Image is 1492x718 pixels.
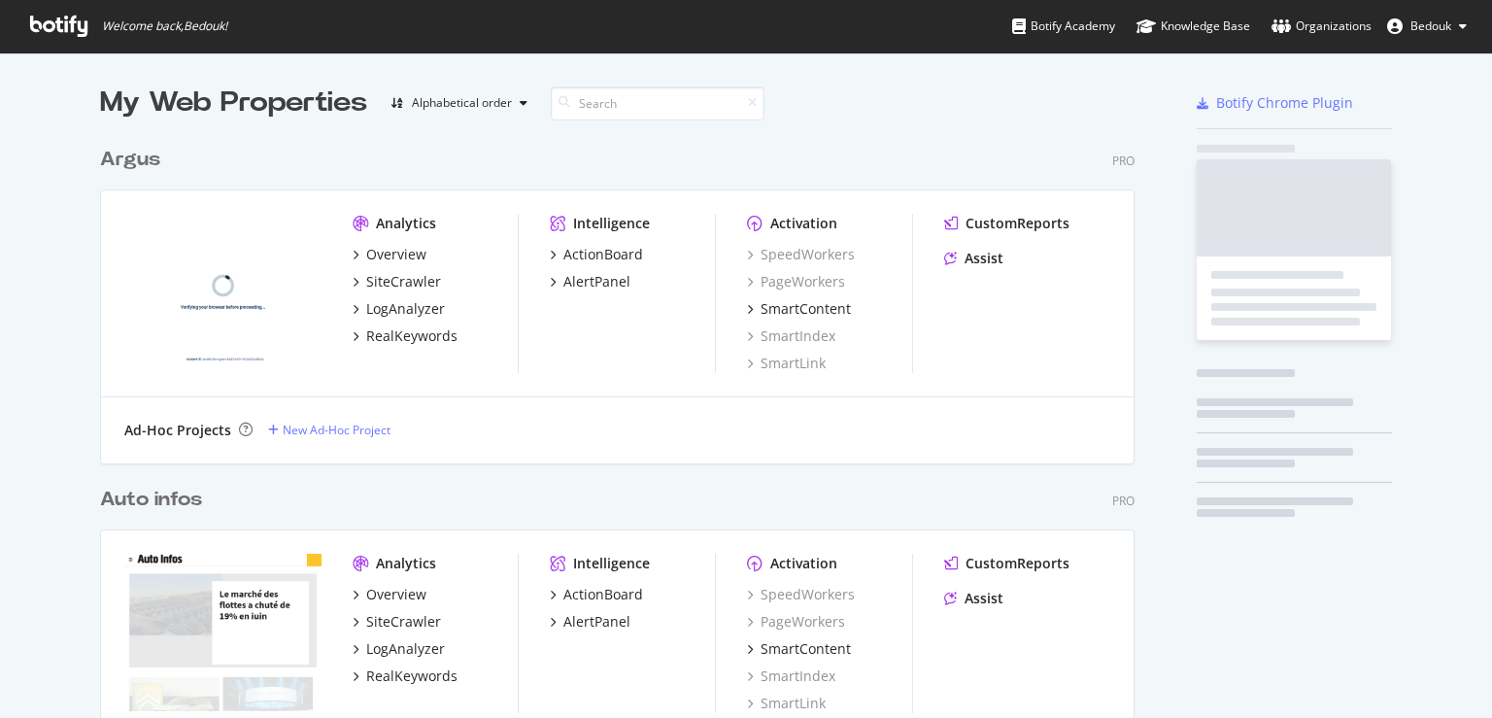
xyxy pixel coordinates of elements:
[376,554,436,573] div: Analytics
[563,245,643,264] div: ActionBoard
[100,486,202,514] div: Auto infos
[412,97,512,109] div: Alphabetical order
[1216,93,1353,113] div: Botify Chrome Plugin
[966,554,1069,573] div: CustomReports
[366,639,445,659] div: LogAnalyzer
[944,249,1003,268] a: Assist
[747,585,855,604] a: SpeedWorkers
[1112,493,1135,509] div: Pro
[353,326,458,346] a: RealKeywords
[100,486,210,514] a: Auto infos
[1112,153,1135,169] div: Pro
[944,589,1003,608] a: Assist
[124,214,322,371] img: argusdelassurance.com
[747,694,826,713] a: SmartLink
[747,299,851,319] a: SmartContent
[761,299,851,319] div: SmartContent
[353,585,426,604] a: Overview
[366,299,445,319] div: LogAnalyzer
[100,146,160,174] div: Argus
[353,612,441,632] a: SiteCrawler
[550,585,643,604] a: ActionBoard
[747,245,855,264] a: SpeedWorkers
[966,214,1069,233] div: CustomReports
[353,272,441,291] a: SiteCrawler
[366,326,458,346] div: RealKeywords
[563,272,630,291] div: AlertPanel
[965,589,1003,608] div: Assist
[1197,93,1353,113] a: Botify Chrome Plugin
[100,146,168,174] a: Argus
[353,639,445,659] a: LogAnalyzer
[551,86,764,120] input: Search
[747,612,845,632] a: PageWorkers
[366,272,441,291] div: SiteCrawler
[102,18,227,34] span: Welcome back, Bedouk !
[1136,17,1250,36] div: Knowledge Base
[944,554,1069,573] a: CustomReports
[761,639,851,659] div: SmartContent
[770,554,837,573] div: Activation
[1272,17,1372,36] div: Organizations
[383,87,535,119] button: Alphabetical order
[366,612,441,632] div: SiteCrawler
[770,214,837,233] div: Activation
[550,272,630,291] a: AlertPanel
[353,667,458,686] a: RealKeywords
[747,272,845,291] a: PageWorkers
[573,554,650,573] div: Intelligence
[944,214,1069,233] a: CustomReports
[366,667,458,686] div: RealKeywords
[747,326,835,346] a: SmartIndex
[747,354,826,373] a: SmartLink
[573,214,650,233] div: Intelligence
[550,612,630,632] a: AlertPanel
[1012,17,1115,36] div: Botify Academy
[268,422,390,438] a: New Ad-Hoc Project
[100,84,367,122] div: My Web Properties
[353,299,445,319] a: LogAnalyzer
[124,421,231,440] div: Ad-Hoc Projects
[124,554,322,711] img: auto-infos.fr
[1372,11,1482,42] button: Bedouk
[366,585,426,604] div: Overview
[965,249,1003,268] div: Assist
[283,422,390,438] div: New Ad-Hoc Project
[747,639,851,659] a: SmartContent
[376,214,436,233] div: Analytics
[550,245,643,264] a: ActionBoard
[366,245,426,264] div: Overview
[563,585,643,604] div: ActionBoard
[353,245,426,264] a: Overview
[563,612,630,632] div: AlertPanel
[1410,17,1451,34] span: Bedouk
[747,667,835,686] a: SmartIndex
